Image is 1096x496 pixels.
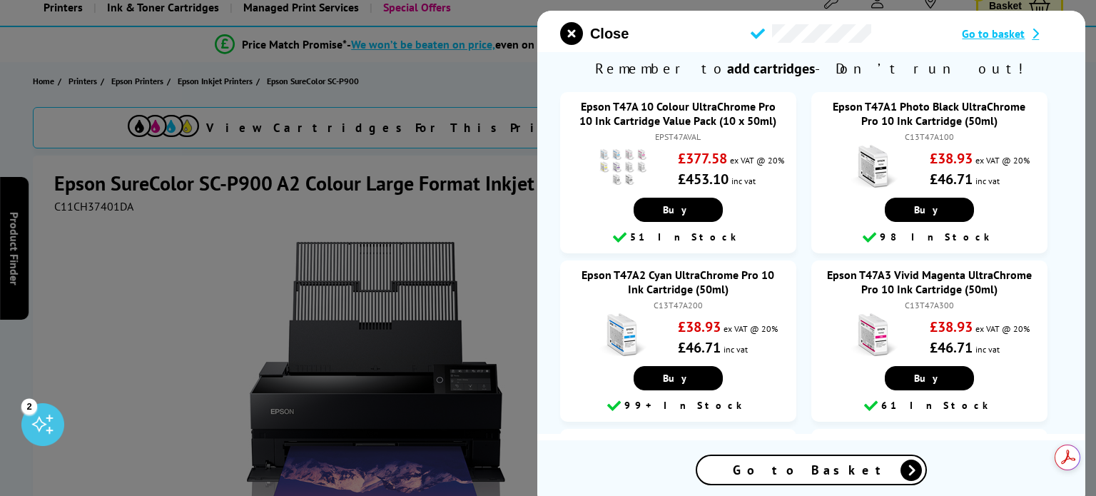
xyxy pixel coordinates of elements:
[582,268,774,296] a: Epson T47A2 Cyan UltraChrome Pro 10 Ink Cartridge (50ml)
[929,338,972,357] strong: £46.71
[733,462,890,478] span: Go to Basket
[730,155,784,166] span: ex VAT @ 20%
[818,229,1040,246] div: 98 In Stock
[724,323,778,334] span: ex VAT @ 20%
[826,300,1033,310] div: C13T47A300
[567,229,789,246] div: 51 In Stock
[962,26,1025,41] span: Go to basket
[678,338,721,357] strong: £46.71
[678,170,729,188] strong: £453.10
[678,318,721,336] strong: £38.93
[731,176,756,186] span: inc vat
[724,344,748,355] span: inc vat
[727,59,815,78] b: add cartridges
[975,176,999,186] span: inc vat
[678,149,727,168] strong: £377.58
[818,398,1040,415] div: 61 In Stock
[598,142,648,192] img: Epson T47A 10 Colour UltraChrome Pro 10 Ink Cartridge Value Pack (10 x 50ml)
[567,398,789,415] div: 99+ In Stock
[975,344,999,355] span: inc vat
[574,300,782,310] div: C13T47A200
[929,170,972,188] strong: £46.71
[663,203,694,216] span: Buy
[696,455,927,485] a: Go to Basket
[975,155,1029,166] span: ex VAT @ 20%
[560,22,629,45] button: close modal
[827,268,1032,296] a: Epson T47A3 Vivid Magenta UltraChrome Pro 10 Ink Cartridge (50ml)
[537,52,1085,85] span: Remember to - Don’t run out!
[590,26,629,42] span: Close
[849,310,899,360] img: Epson T47A3 Vivid Magenta UltraChrome Pro 10 Ink Cartridge (50ml)
[849,142,899,192] img: Epson T47A1 Photo Black UltraChrome Pro 10 Ink Cartridge (50ml)
[929,318,972,336] strong: £38.93
[579,99,776,128] a: Epson T47A 10 Colour UltraChrome Pro 10 Ink Cartridge Value Pack (10 x 50ml)
[975,323,1029,334] span: ex VAT @ 20%
[914,203,945,216] span: Buy
[929,149,972,168] strong: £38.93
[826,131,1033,142] div: C13T47A100
[914,372,945,385] span: Buy
[21,398,37,414] div: 2
[962,26,1062,41] a: Go to basket
[598,310,648,360] img: Epson T47A2 Cyan UltraChrome Pro 10 Ink Cartridge (50ml)
[833,99,1025,128] a: Epson T47A1 Photo Black UltraChrome Pro 10 Ink Cartridge (50ml)
[574,131,782,142] div: EPST47AVAL
[663,372,694,385] span: Buy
